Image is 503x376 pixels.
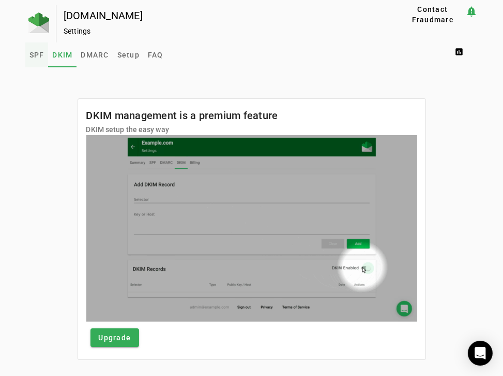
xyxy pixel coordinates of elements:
[468,341,493,366] div: Open Intercom Messenger
[117,51,140,59] span: Setup
[148,51,163,59] span: FAQ
[465,5,478,18] mat-icon: notification_important
[29,51,44,59] span: SPF
[113,42,144,67] a: Setup
[25,42,49,67] a: SPF
[86,135,417,322] img: dkim.gif
[86,107,278,124] mat-card-title: DKIM management is a premium feature
[77,42,113,67] a: DMARC
[81,51,109,59] span: DMARC
[64,10,367,21] div: [DOMAIN_NAME]
[99,332,131,343] span: Upgrade
[28,12,49,33] img: Fraudmarc Logo
[90,328,140,347] button: Upgrade
[144,42,167,67] a: FAQ
[404,4,462,25] span: Contact Fraudmarc
[64,26,367,36] div: Settings
[400,5,466,24] button: Contact Fraudmarc
[48,42,77,67] a: DKIM
[52,51,72,59] span: DKIM
[86,124,278,135] mat-card-subtitle: DKIM setup the easy way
